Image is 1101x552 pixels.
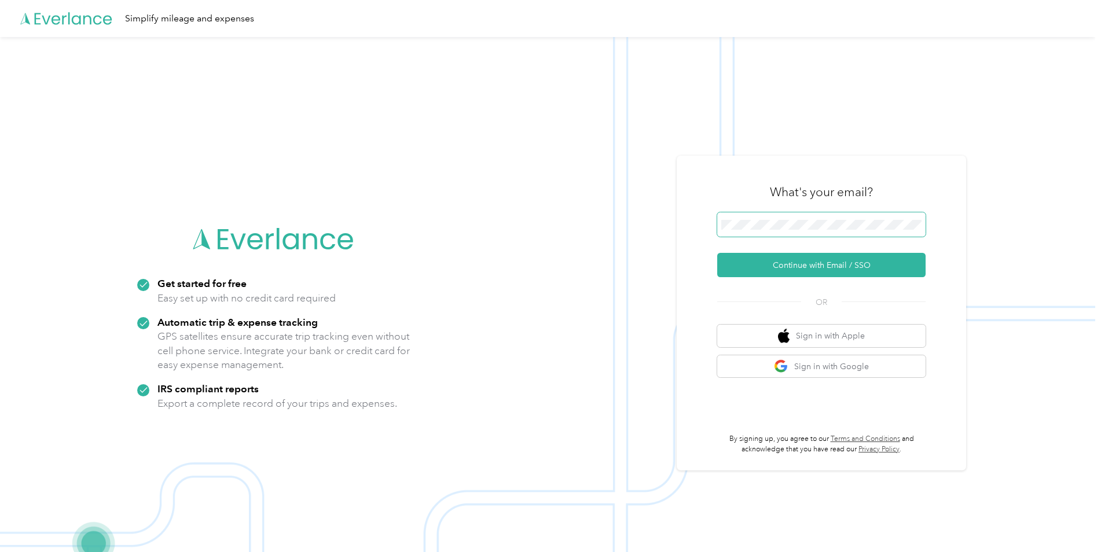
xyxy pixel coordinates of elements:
button: Continue with Email / SSO [717,253,926,277]
img: google logo [774,359,788,374]
strong: IRS compliant reports [157,382,259,395]
p: GPS satellites ensure accurate trip tracking even without cell phone service. Integrate your bank... [157,329,410,372]
p: Export a complete record of your trips and expenses. [157,396,397,411]
h3: What's your email? [770,184,873,200]
span: OR [801,296,842,308]
strong: Automatic trip & expense tracking [157,316,318,328]
a: Terms and Conditions [831,435,900,443]
strong: Get started for free [157,277,247,289]
img: apple logo [778,329,790,343]
div: Simplify mileage and expenses [125,12,254,26]
a: Privacy Policy [858,445,900,454]
button: google logoSign in with Google [717,355,926,378]
p: By signing up, you agree to our and acknowledge that you have read our . [717,434,926,454]
p: Easy set up with no credit card required [157,291,336,306]
button: apple logoSign in with Apple [717,325,926,347]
